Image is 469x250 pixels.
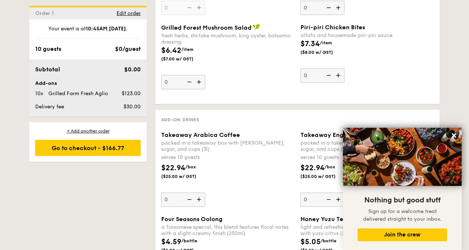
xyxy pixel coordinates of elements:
img: icon-reduce.1d2dbef1.svg [183,193,194,206]
span: Grilled Forest Mushroom Salad [161,24,252,31]
span: $4.59 [161,238,181,246]
div: serves 10 guests [161,154,295,161]
span: ($25.00 w/ GST) [300,173,350,179]
strong: [DATE] [109,26,126,32]
span: /bottle [181,238,197,243]
div: alfafa and housemade piri-piri sauce [300,32,434,38]
span: Order 1 [35,10,57,16]
img: icon-reduce.1d2dbef1.svg [322,1,333,15]
span: Honey Yuzu Tea [300,216,347,223]
span: Takeaway Arabica Coffee [161,131,240,138]
span: $123.00 [122,90,141,97]
div: packed in a takeaway box with [PERSON_NAME], sugar, and cups (3l) [300,140,434,152]
img: icon-reduce.1d2dbef1.svg [183,75,194,89]
button: Close [448,130,460,141]
span: Four Seasons Oolong [161,216,222,223]
div: a Taiwanese special, this blend features floral notes with a slight creamy finish (250ml) [161,224,295,236]
img: DSC07876-Edit02-Large.jpeg [343,128,462,186]
span: ($8.00 w/ GST) [300,49,350,55]
span: /box [185,164,196,169]
img: icon-reduce.1d2dbef1.svg [322,68,333,82]
div: serves 10 guests [300,154,434,161]
span: ($25.00 w/ GST) [161,173,211,179]
img: icon-add.58712e84.svg [194,193,205,206]
span: $6.42 [161,46,181,55]
div: fresh herbs, shiitake mushroom, king oyster, balsamic dressing [161,33,295,45]
span: Takeaway English Breakfast Tea [300,131,396,138]
img: icon-add.58712e84.svg [333,193,344,206]
img: icon-add.58712e84.svg [194,75,205,89]
strong: 10:45AM [86,26,107,32]
span: $7.34 [300,40,320,48]
div: Grilled Farm Fresh Aglio [45,90,112,97]
span: Piri-piri Chicken Bites [300,24,365,31]
span: $30.00 [123,104,141,110]
span: ($7.00 w/ GST) [161,56,211,62]
span: Edit order [117,10,141,16]
input: Piri-piri Chicken Bitesalfafa and housemade piri-piri sauce$7.34/item($8.00 w/ GST) [300,68,344,83]
span: $5.05 [300,238,321,246]
div: Go to checkout - $166.77 [35,140,141,156]
span: /item [320,40,332,45]
img: icon-reduce.1d2dbef1.svg [322,193,333,206]
img: icon-vegan.f8ff3823.svg [252,24,260,30]
input: Takeaway English Breakfast Teapacked in a takeaway box with [PERSON_NAME], sugar, and cups (3l)se... [300,193,344,207]
div: 10 guests [35,45,61,53]
input: ($6.50 w/ GST) [300,1,344,15]
img: icon-add.58712e84.svg [333,68,344,82]
div: light and refreshing, high altitude oolong tea infused with yuzu citrus (250ml) [300,224,434,236]
span: Nothing but good stuff [364,196,440,205]
img: icon-add.58712e84.svg [333,1,344,15]
div: Your event is at , . [35,25,141,39]
div: + Add another order [35,128,141,134]
span: $22.94 [300,164,325,172]
div: packed in a takeaway box with [PERSON_NAME], sugar, and cups (3l) [161,140,295,152]
input: Takeaway Arabica Coffeepacked in a takeaway box with [PERSON_NAME], sugar, and cups (3l)serves 10... [161,193,205,207]
span: Add-on: Drinks [161,117,199,122]
div: 10x [32,90,45,97]
span: /bottle [321,238,336,243]
span: /item [181,47,193,52]
div: $0/guest [115,45,141,53]
input: Grilled Forest Mushroom Saladfresh herbs, shiitake mushroom, king oyster, balsamic dressing$6.42/... [161,75,205,89]
span: Delivery fee [35,104,64,110]
span: $0.00 [124,66,141,73]
button: Join the crew [358,228,447,241]
span: $22.94 [161,164,185,172]
span: /box [325,164,335,169]
span: Subtotal [35,66,60,73]
div: Add-ons [35,80,141,87]
span: Sign up for a welcome treat delivered straight to your inbox. [363,208,442,222]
